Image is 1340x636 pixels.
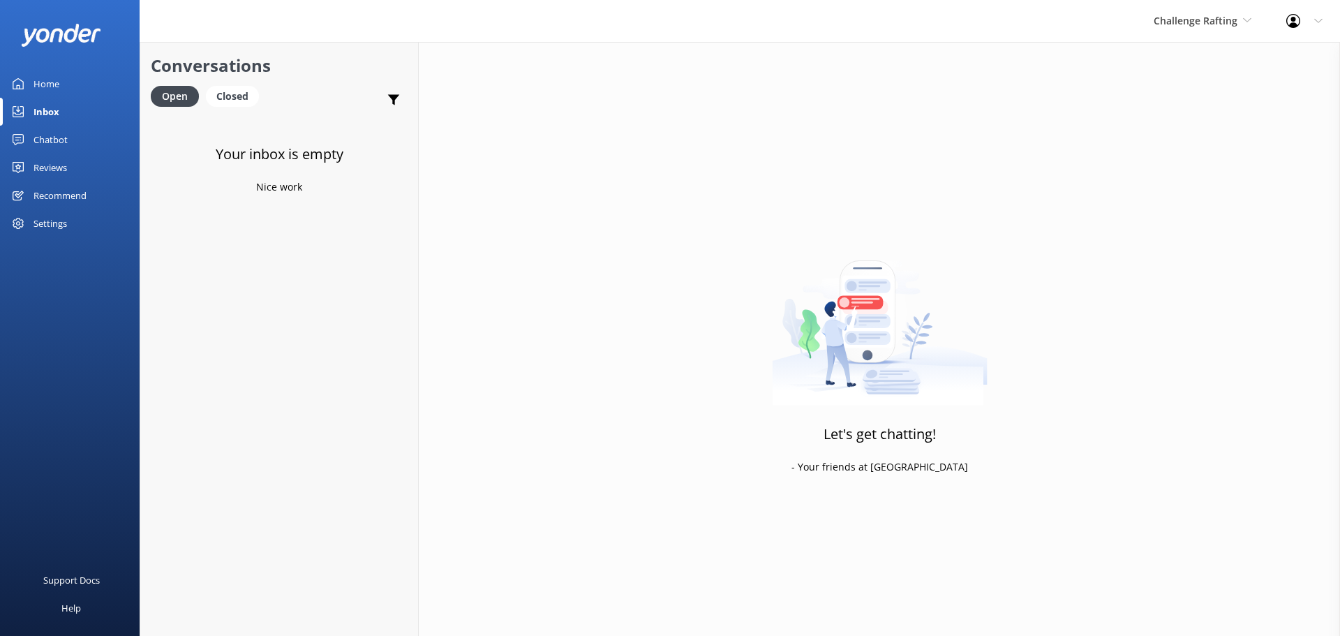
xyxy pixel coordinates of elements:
[61,594,81,622] div: Help
[151,86,199,107] div: Open
[33,126,68,154] div: Chatbot
[206,88,266,103] a: Closed
[33,154,67,182] div: Reviews
[216,143,343,165] h3: Your inbox is empty
[33,70,59,98] div: Home
[151,52,408,79] h2: Conversations
[151,88,206,103] a: Open
[33,182,87,209] div: Recommend
[206,86,259,107] div: Closed
[824,423,936,445] h3: Let's get chatting!
[43,566,100,594] div: Support Docs
[791,459,968,475] p: - Your friends at [GEOGRAPHIC_DATA]
[256,179,302,195] p: Nice work
[772,231,988,406] img: artwork of a man stealing a conversation from at giant smartphone
[33,209,67,237] div: Settings
[1154,14,1237,27] span: Challenge Rafting
[33,98,59,126] div: Inbox
[21,24,101,47] img: yonder-white-logo.png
